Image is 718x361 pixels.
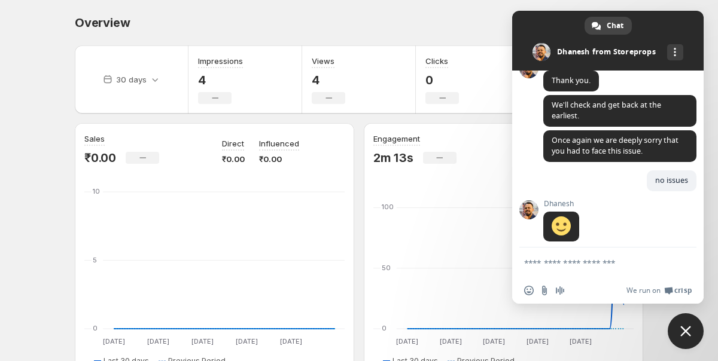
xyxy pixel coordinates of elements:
text: [DATE] [191,337,214,345]
text: 0 [382,324,387,332]
p: ₹0.00 [84,151,116,165]
text: 10 [93,187,100,195]
text: [DATE] [280,337,302,345]
h3: Clicks [425,55,448,67]
a: We run onCrisp [626,286,692,295]
text: [DATE] [236,337,258,345]
span: We run on [626,286,661,295]
h3: Engagement [373,133,420,145]
p: 4 [198,73,243,87]
p: 30 days [116,74,147,85]
span: Once again we are deeply sorry that you had to face this issue. [552,135,679,156]
text: [DATE] [103,337,125,345]
h3: Sales [84,133,105,145]
h3: Views [312,55,334,67]
span: Crisp [674,286,692,295]
text: [DATE] [147,337,169,345]
span: Audio message [555,286,565,295]
div: Chat [585,17,632,35]
span: Overview [75,16,130,30]
text: [DATE] [396,337,418,345]
div: Close chat [668,313,704,349]
text: [DATE] [527,337,549,345]
p: ₹0.00 [222,153,245,165]
textarea: Compose your message... [524,258,665,268]
text: [DATE] [570,337,592,345]
p: Direct [222,137,244,149]
span: no issues [655,175,688,185]
p: 4 [312,73,345,87]
span: Send a file [540,286,549,295]
p: 0 [425,73,459,87]
span: Thank you. [552,75,591,85]
text: [DATE] [440,337,462,345]
text: [DATE] [483,337,505,345]
text: 100 [382,203,394,211]
p: Influenced [259,137,299,149]
text: 50 [382,264,391,272]
p: 2m 13s [373,151,413,165]
text: 0 [93,324,98,332]
span: Chat [607,17,623,35]
div: More channels [667,44,683,60]
span: Insert an emoji [524,286,534,295]
span: Dhanesh [543,200,579,208]
h3: Impressions [198,55,243,67]
p: ₹0.00 [259,153,299,165]
span: We'll check and get back at the earliest. [552,100,661,121]
text: 5 [93,256,97,264]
